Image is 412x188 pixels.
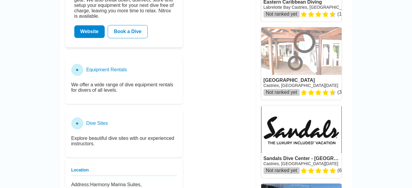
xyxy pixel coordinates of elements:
[108,25,148,38] a: Book a Dive
[71,182,90,187] strong: Address:
[264,161,339,166] a: Castries, [GEOGRAPHIC_DATA][DATE]
[86,67,127,72] h3: Equipment Rentals
[71,64,83,76] div: ●
[86,121,108,126] h3: Dive Sites
[74,25,105,38] a: Website
[71,82,177,93] p: We offer a wide range of dive equipment rentals for divers of all levels.
[71,117,83,129] div: ●
[71,136,177,146] p: Explore beautiful dive sites with our experienced instructors.
[71,168,177,176] h3: Location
